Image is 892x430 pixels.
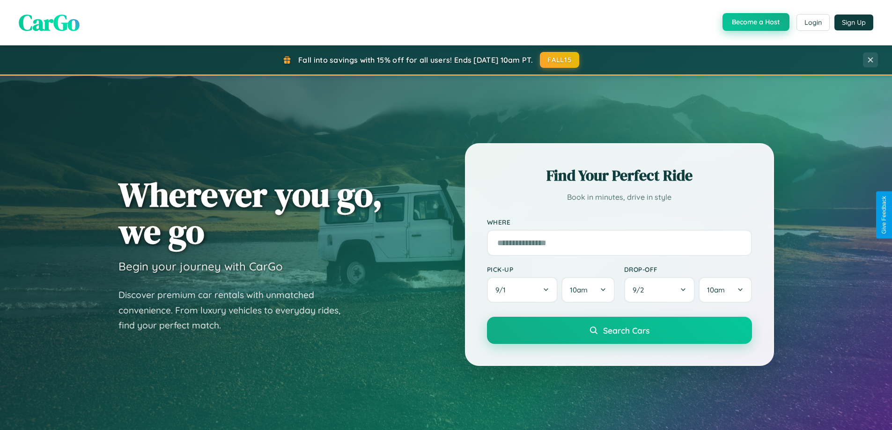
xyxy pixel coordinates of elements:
[881,196,887,234] div: Give Feedback
[487,218,752,226] label: Where
[624,265,752,273] label: Drop-off
[118,176,383,250] h1: Wherever you go, we go
[540,52,579,68] button: FALL15
[796,14,830,31] button: Login
[561,277,614,303] button: 10am
[118,259,283,273] h3: Begin your journey with CarGo
[19,7,80,38] span: CarGo
[834,15,873,30] button: Sign Up
[487,190,752,204] p: Book in minutes, drive in style
[118,287,353,333] p: Discover premium car rentals with unmatched convenience. From luxury vehicles to everyday rides, ...
[487,317,752,344] button: Search Cars
[633,285,649,294] span: 9 / 2
[487,165,752,186] h2: Find Your Perfect Ride
[707,285,725,294] span: 10am
[487,277,558,303] button: 9/1
[495,285,510,294] span: 9 / 1
[603,325,649,335] span: Search Cars
[699,277,752,303] button: 10am
[722,13,789,31] button: Become a Host
[624,277,695,303] button: 9/2
[298,55,533,65] span: Fall into savings with 15% off for all users! Ends [DATE] 10am PT.
[487,265,615,273] label: Pick-up
[570,285,588,294] span: 10am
